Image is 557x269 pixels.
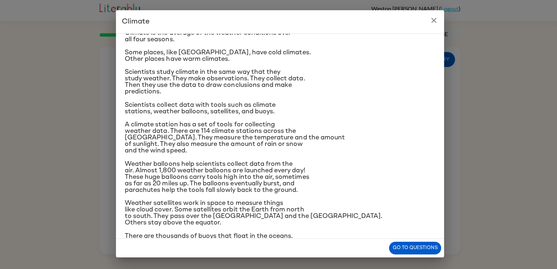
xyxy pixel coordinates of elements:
span: Scientists collect data with tools such as climate stations, weather balloons, satellites, and bu... [124,102,274,115]
span: Weather balloons help scientists collect data from the air. Almost 1,800 weather balloons are lau... [124,161,308,194]
span: Weather satellites work in space to measure things like cloud cover. Some satellites orbit the Ea... [124,200,380,226]
span: Some places, like [GEOGRAPHIC_DATA], have cold climates. Other places have warm climates. [124,50,309,63]
span: Climate is the average of the weather conditions over all four seasons. [124,31,290,44]
button: Go to questions [387,242,439,255]
span: Scientists study climate in the same way that they study weather. They make observations. They co... [124,70,303,96]
button: close [424,14,439,29]
span: A climate station has a set of tools for collecting weather data. There are 114 climate stations ... [124,122,343,155]
span: There are thousands of buoys that float in the oceans. The buoys measure the temperature of the w... [124,233,307,252]
h2: Climate [115,12,442,35]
